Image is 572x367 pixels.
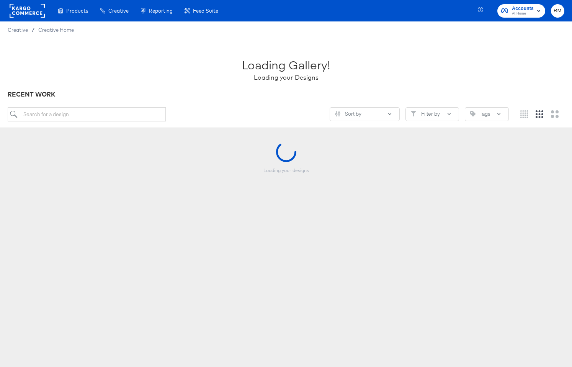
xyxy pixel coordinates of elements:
button: SlidersSort by [330,107,400,121]
div: Loading your designs [248,167,324,218]
svg: Small grid [520,110,528,118]
span: Products [66,8,88,14]
a: Creative Home [38,27,74,33]
div: RECENT WORK [8,90,564,99]
span: Creative [108,8,129,14]
div: Loading Gallery! [242,57,330,73]
span: Creative [8,27,28,33]
span: RM [554,7,561,15]
svg: Medium grid [536,110,543,118]
span: Accounts [512,5,534,13]
input: Search for a design [8,107,166,121]
svg: Tag [470,111,476,116]
button: RM [551,4,564,18]
span: / [28,27,38,33]
span: Reporting [149,8,173,14]
svg: Filter [411,111,416,116]
div: Loading your Designs [254,73,319,82]
svg: Sliders [335,111,340,116]
svg: Large grid [551,110,559,118]
span: At Home [512,11,534,17]
button: FilterFilter by [405,107,459,121]
button: AccountsAt Home [497,4,545,18]
span: Feed Suite [193,8,218,14]
button: TagTags [465,107,509,121]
